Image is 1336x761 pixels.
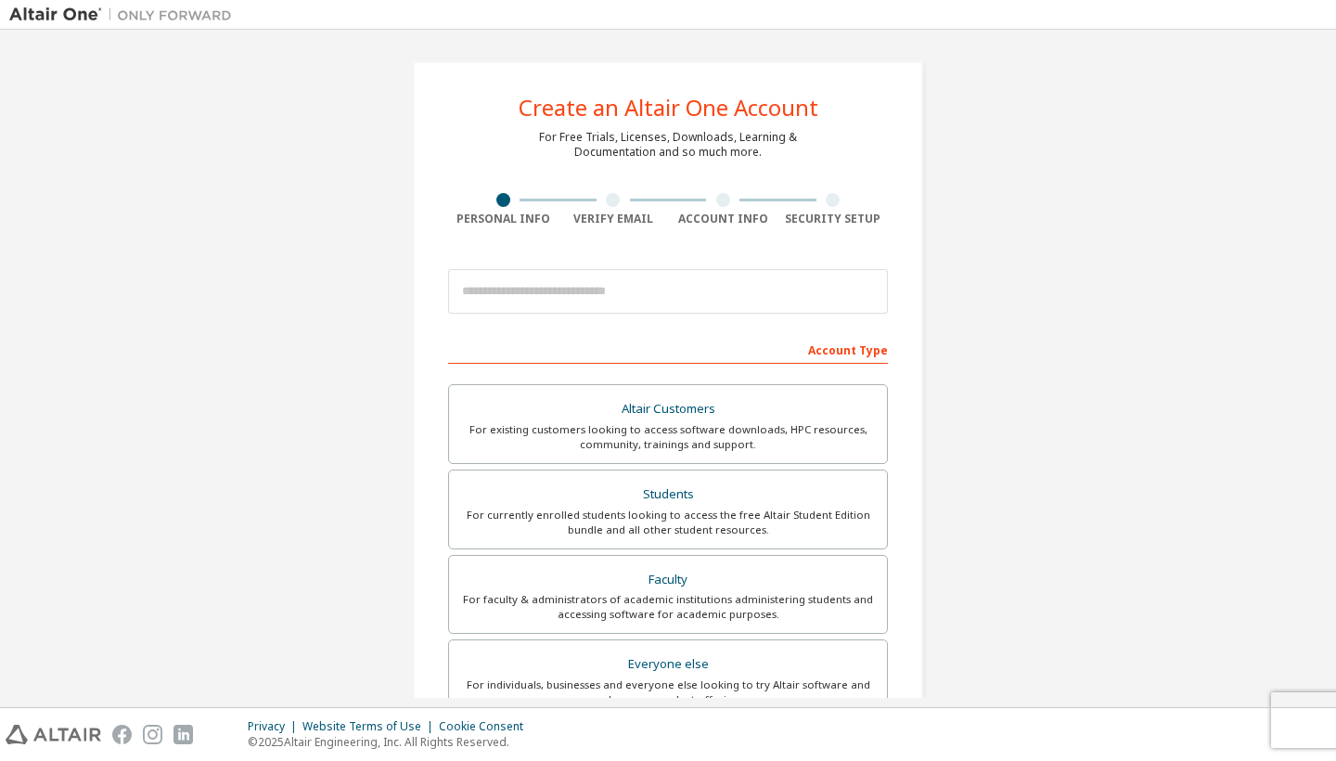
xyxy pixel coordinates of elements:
[778,212,889,226] div: Security Setup
[460,482,876,508] div: Students
[460,567,876,593] div: Faculty
[668,212,778,226] div: Account Info
[460,651,876,677] div: Everyone else
[173,725,193,744] img: linkedin.svg
[559,212,669,226] div: Verify Email
[448,212,559,226] div: Personal Info
[539,130,797,160] div: For Free Trials, Licenses, Downloads, Learning & Documentation and so much more.
[460,508,876,537] div: For currently enrolled students looking to access the free Altair Student Edition bundle and all ...
[519,97,818,119] div: Create an Altair One Account
[143,725,162,744] img: instagram.svg
[460,592,876,622] div: For faculty & administrators of academic institutions administering students and accessing softwa...
[460,677,876,707] div: For individuals, businesses and everyone else looking to try Altair software and explore our prod...
[9,6,241,24] img: Altair One
[248,734,534,750] p: © 2025 Altair Engineering, Inc. All Rights Reserved.
[460,396,876,422] div: Altair Customers
[112,725,132,744] img: facebook.svg
[448,334,888,364] div: Account Type
[439,719,534,734] div: Cookie Consent
[6,725,101,744] img: altair_logo.svg
[248,719,302,734] div: Privacy
[302,719,439,734] div: Website Terms of Use
[460,422,876,452] div: For existing customers looking to access software downloads, HPC resources, community, trainings ...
